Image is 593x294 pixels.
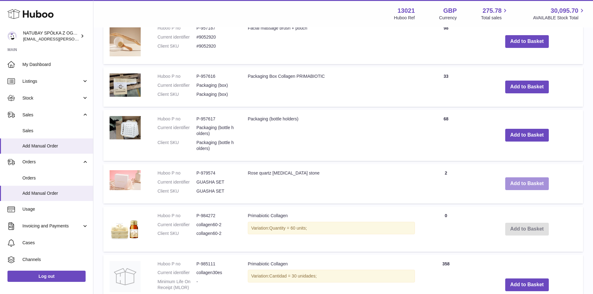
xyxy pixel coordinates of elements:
dt: Current identifier [158,270,196,276]
img: Packaging (bottle holders) [110,116,141,139]
dd: P-957616 [196,73,235,79]
dt: Huboo P no [158,170,196,176]
dd: Packaging (box) [196,91,235,97]
dt: Huboo P no [158,213,196,219]
dd: Packaging (bottle holders) [196,125,235,137]
dt: Client SKU [158,43,196,49]
button: Add to Basket [505,35,549,48]
td: 33 [421,67,471,107]
dd: collagen60-2 [196,222,235,228]
span: AVAILABLE Stock Total [533,15,586,21]
span: Sales [22,128,88,134]
img: Rose quartz gua sha stone [110,170,141,190]
button: Add to Basket [505,129,549,142]
dd: P-985111 [196,261,235,267]
td: 2 [421,164,471,203]
button: Add to Basket [505,81,549,93]
a: Log out [7,271,86,282]
dd: P-957617 [196,116,235,122]
span: Sales [22,112,82,118]
dd: P-984272 [196,213,235,219]
img: Primabiotic Collagen [110,213,141,244]
button: Add to Basket [505,177,549,190]
dd: P-979574 [196,170,235,176]
dt: Huboo P no [158,73,196,79]
dd: P-957187 [196,25,235,31]
dt: Client SKU [158,140,196,152]
span: My Dashboard [22,62,88,68]
dt: Minimum Life On Receipt (MLOR) [158,279,196,291]
dd: collagen30es [196,270,235,276]
dt: Current identifier [158,222,196,228]
div: Huboo Ref [394,15,415,21]
span: Stock [22,95,82,101]
span: 30,095.70 [551,7,578,15]
img: Facial massage brush + pouch [110,25,141,56]
td: 68 [421,110,471,161]
dt: Client SKU [158,231,196,236]
img: Packaging Box Collagen PRIMABIOTIC [110,73,141,97]
a: 275.78 Total sales [481,7,509,21]
img: kacper.antkowski@natubay.pl [7,31,17,41]
dt: Huboo P no [158,25,196,31]
dt: Current identifier [158,82,196,88]
strong: GBP [443,7,457,15]
span: Cases [22,240,88,246]
span: Usage [22,206,88,212]
strong: 13021 [398,7,415,15]
div: Variation: [248,222,415,235]
td: Packaging (bottle holders) [242,110,421,161]
dd: Packaging (bottle holders) [196,140,235,152]
span: Listings [22,78,82,84]
div: Currency [439,15,457,21]
td: Facial massage brush + pouch [242,19,421,64]
img: Primabiotic Collagen [110,261,141,292]
span: Quantity = 60 units; [269,226,307,231]
td: Rose quartz [MEDICAL_DATA] stone [242,164,421,203]
dd: GUASHA SET [196,188,235,194]
dt: Current identifier [158,125,196,137]
dt: Current identifier [158,179,196,185]
dt: Client SKU [158,91,196,97]
span: Add Manual Order [22,190,88,196]
td: 0 [421,207,471,252]
div: Variation: [248,270,415,282]
dd: #9052920 [196,43,235,49]
span: Add Manual Order [22,143,88,149]
span: Channels [22,257,88,263]
span: Cantidad = 30 unidades; [269,273,317,278]
dd: collagen60-2 [196,231,235,236]
dd: Packaging (box) [196,82,235,88]
td: 98 [421,19,471,64]
span: Orders [22,159,82,165]
span: Invoicing and Payments [22,223,82,229]
a: 30,095.70 AVAILABLE Stock Total [533,7,586,21]
div: NATUBAY SPÓŁKA Z OGRANICZONĄ ODPOWIEDZIALNOŚCIĄ [23,30,79,42]
dd: - [196,279,235,291]
dt: Client SKU [158,188,196,194]
span: Total sales [481,15,509,21]
span: 275.78 [482,7,501,15]
dd: GUASHA SET [196,179,235,185]
span: Orders [22,175,88,181]
span: [EMAIL_ADDRESS][PERSON_NAME][DOMAIN_NAME] [23,36,125,41]
dt: Current identifier [158,34,196,40]
button: Add to Basket [505,278,549,291]
dt: Huboo P no [158,261,196,267]
dd: #9052920 [196,34,235,40]
dt: Huboo P no [158,116,196,122]
td: Packaging Box Collagen PRIMABIOTIC [242,67,421,107]
td: Primabiotic Collagen [242,207,421,252]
